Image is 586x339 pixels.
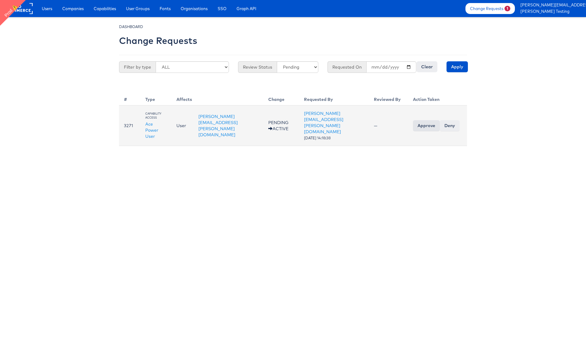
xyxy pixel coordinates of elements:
span: Filter by type [119,61,156,73]
span: Review Status [238,61,277,73]
a: Fonts [155,3,175,14]
span: Companies [62,5,84,12]
a: [PERSON_NAME][EMAIL_ADDRESS][PERSON_NAME][DOMAIN_NAME] [520,2,581,9]
input: Apply [447,61,468,72]
td: 3271 [119,105,140,146]
a: Companies [58,3,88,14]
span: Capabilities [94,5,116,12]
a: Organisations [176,3,212,14]
td: PENDING ACTIVE [263,105,299,146]
a: Change Requests1 [465,3,515,14]
span: Graph API [237,5,256,12]
input: Approve [413,120,440,131]
h2: Change Requests [119,36,197,46]
span: [DATE] 14:18:38 [304,136,331,140]
span: Users [42,5,52,12]
span: Requested On [327,61,366,73]
a: Ace Power User [145,121,158,139]
th: Action Taken [408,91,467,105]
span: SSO [218,5,226,12]
th: Type [140,91,172,105]
input: Clear [417,61,437,72]
div: CAPABILITY ACCESS [145,112,164,120]
input: Deny [440,120,460,131]
a: [PERSON_NAME][EMAIL_ADDRESS][PERSON_NAME][DOMAIN_NAME] [198,114,238,137]
span: Organisations [181,5,208,12]
th: # [119,91,140,105]
th: Change [263,91,299,105]
td: — [369,105,408,146]
span: User Groups [126,5,150,12]
small: DASHBOARD [119,24,143,29]
td: User [172,105,194,146]
a: Capabilities [89,3,121,14]
th: Affects [172,91,263,105]
th: Reviewed By [369,91,408,105]
span: 1 [505,6,510,11]
a: Graph API [232,3,261,14]
span: Fonts [160,5,171,12]
th: Requested By [299,91,369,105]
a: [PERSON_NAME][EMAIL_ADDRESS][PERSON_NAME][DOMAIN_NAME] [304,111,343,134]
a: User Groups [121,3,154,14]
a: Users [37,3,57,14]
a: SSO [213,3,231,14]
a: [PERSON_NAME] Testing [520,9,581,15]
